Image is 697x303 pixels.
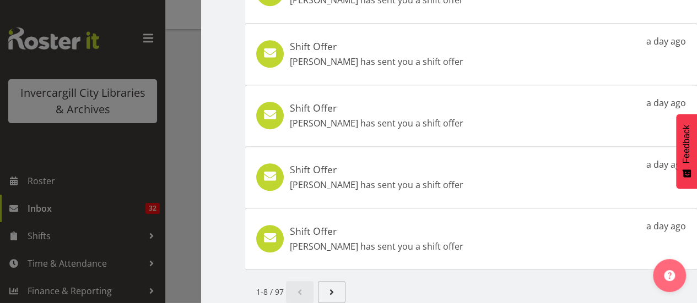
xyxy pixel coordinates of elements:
h5: Shift Offer [290,102,463,114]
p: [PERSON_NAME] has sent you a shift offer [290,178,463,191]
a: Next page [318,281,345,303]
span: Feedback [682,125,691,163]
h5: Shift Offer [290,40,463,52]
a: Previous page [286,281,314,303]
p: a day ago [646,219,686,233]
button: Feedback - Show survey [676,114,697,189]
small: 1-8 / 97 [256,286,284,298]
p: a day ago [646,158,686,171]
p: [PERSON_NAME] has sent you a shift offer [290,240,463,253]
h5: Shift Offer [290,163,463,175]
p: [PERSON_NAME] has sent you a shift offer [290,55,463,68]
p: a day ago [646,35,686,48]
p: a day ago [646,96,686,109]
h5: Shift Offer [290,225,463,237]
p: [PERSON_NAME] has sent you a shift offer [290,117,463,130]
img: help-xxl-2.png [664,270,675,281]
